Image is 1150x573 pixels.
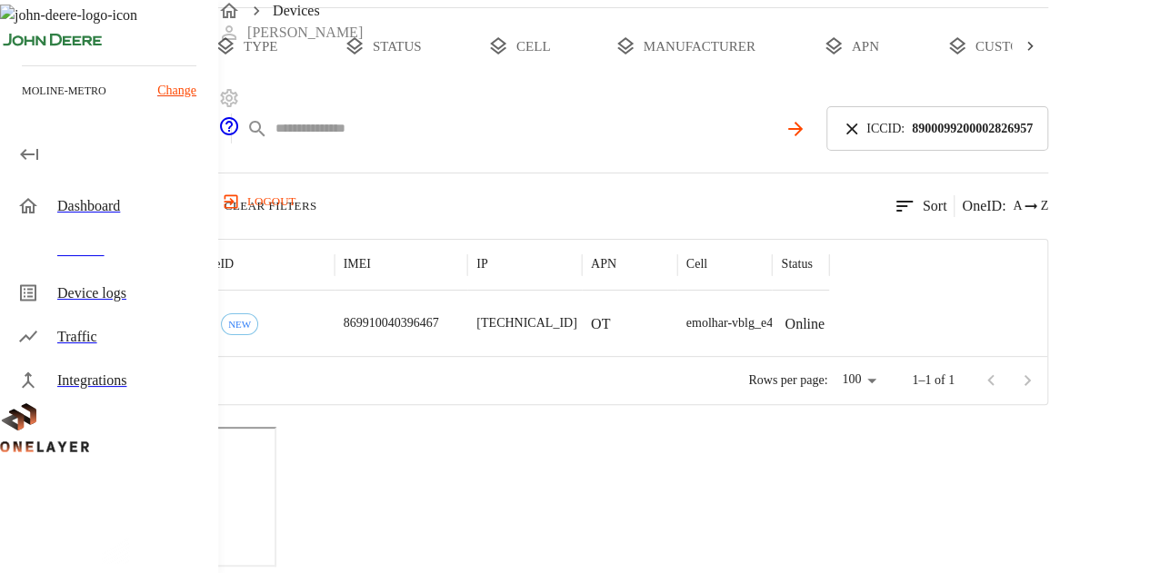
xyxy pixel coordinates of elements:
[591,313,610,335] p: OT
[247,22,363,44] p: [PERSON_NAME]
[344,255,371,273] p: IMEI
[781,255,812,273] p: Status
[835,367,883,393] div: 100
[591,255,616,273] p: APN
[686,316,876,330] span: emolhar-vblg_e41-ca-us-eNB432538
[748,371,827,390] p: Rows per page:
[222,319,257,330] span: NEW
[218,187,303,216] button: logout
[785,313,825,335] p: Online
[221,313,258,335] div: First seen: 10/10/2025 07:29:27 AM
[686,255,707,273] p: Cell
[476,255,487,273] p: IP
[344,314,439,332] p: 869910040396467
[912,371,955,390] p: 1–1 of 1
[686,314,1064,332] div: emolhar-vblg_e41-ca-us-eNB432538 #EB211210933::NOKIA::FW2QQD
[218,124,240,140] span: Support Portal
[476,314,576,332] p: [TECHNICAL_ID]
[218,187,1150,216] a: logout
[218,124,240,140] a: onelayer-support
